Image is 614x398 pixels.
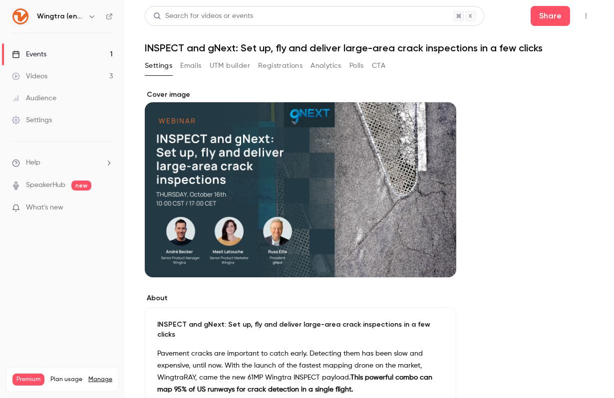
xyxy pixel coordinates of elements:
[210,58,250,74] button: UTM builder
[50,376,82,384] span: Plan usage
[310,58,341,74] button: Analytics
[145,90,456,100] label: Cover image
[12,8,28,24] img: Wingtra (english)
[157,320,444,340] p: INSPECT and gNext: Set up, fly and deliver large-area crack inspections in a few clicks
[71,181,91,191] span: new
[12,93,56,103] div: Audience
[26,202,63,213] span: What's new
[12,49,46,59] div: Events
[145,58,172,74] button: Settings
[349,58,364,74] button: Polls
[531,6,570,26] button: Share
[372,58,385,74] button: CTA
[12,158,113,168] li: help-dropdown-opener
[180,58,201,74] button: Emails
[145,90,456,277] section: Cover image
[26,158,40,168] span: Help
[157,348,444,396] p: Pavement cracks are important to catch early. Detecting them has been slow and expensive, until n...
[37,11,84,21] h6: Wingtra (english)
[88,376,112,384] a: Manage
[153,11,253,21] div: Search for videos or events
[145,42,594,54] h1: INSPECT and gNext: Set up, fly and deliver large-area crack inspections in a few clicks
[26,180,65,191] a: SpeakerHub
[12,374,44,386] span: Premium
[258,58,303,74] button: Registrations
[12,115,52,125] div: Settings
[145,293,456,303] label: About
[12,71,47,81] div: Videos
